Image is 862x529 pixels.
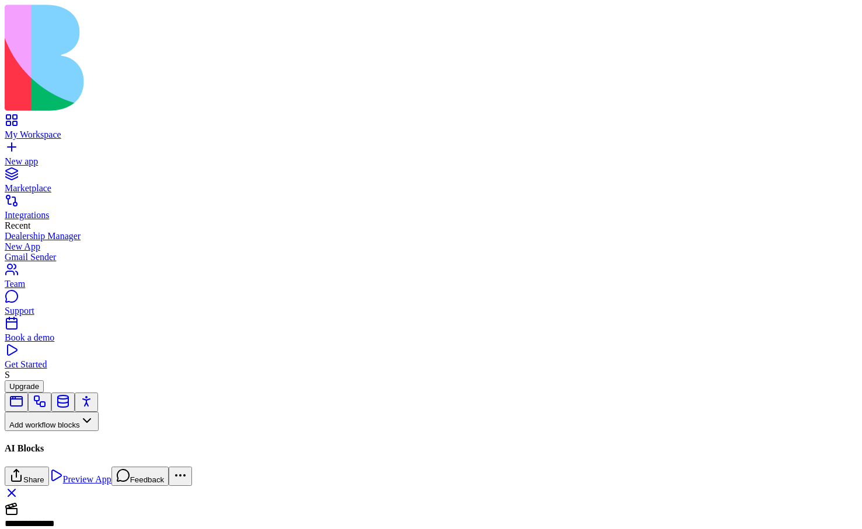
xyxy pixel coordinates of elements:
a: New app [5,146,857,167]
div: Support [5,306,857,316]
a: Upgrade [5,381,44,391]
button: Upgrade [5,380,44,393]
h4: AI Blocks [5,443,857,454]
a: Get Started [5,349,857,370]
div: Team [5,279,857,289]
a: Integrations [5,199,857,220]
div: Integrations [5,210,857,220]
a: Gmail Sender [5,252,857,262]
a: Team [5,268,857,289]
div: My Workspace [5,129,857,140]
a: My Workspace [5,119,857,140]
div: Get Started [5,359,857,370]
a: Marketplace [5,173,857,194]
div: New app [5,156,857,167]
span: Recent [5,220,30,230]
a: Dealership Manager [5,231,857,241]
button: Add workflow blocks [5,412,99,431]
div: Marketplace [5,183,857,194]
div: Book a demo [5,332,857,343]
button: Feedback [111,467,169,486]
img: logo [5,5,474,111]
a: New App [5,241,857,252]
a: Book a demo [5,322,857,343]
a: Support [5,295,857,316]
button: Share [5,467,49,486]
a: Preview App [49,474,111,484]
span: S [5,370,10,380]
